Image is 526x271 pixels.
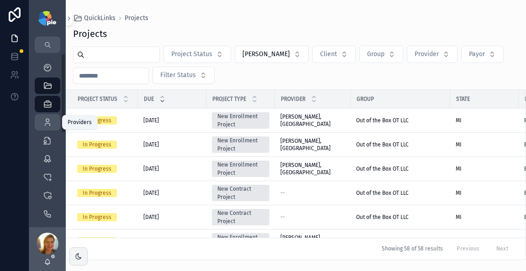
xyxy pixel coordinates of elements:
[83,237,111,245] div: In Progress
[78,95,117,103] span: Project Status
[356,165,409,172] span: Out of the Box OT LLC
[280,162,345,176] a: [PERSON_NAME], [GEOGRAPHIC_DATA]
[171,50,212,59] span: Project Status
[312,46,356,63] button: Select Button
[143,165,159,172] span: [DATE]
[29,53,66,227] div: scrollable content
[217,233,264,250] div: New Enrollment Project
[160,71,196,80] span: Filter Status
[356,214,409,221] span: Out of the Box OT LLC
[38,11,56,26] img: App logo
[356,117,445,124] a: Out of the Box OT LLC
[143,117,159,124] span: [DATE]
[356,141,445,148] a: Out of the Box OT LLC
[356,214,445,221] a: Out of the Box OT LLC
[456,95,470,103] span: State
[77,116,132,125] a: In Progress
[77,189,132,197] a: In Progress
[68,119,92,126] div: Providers
[83,189,111,197] div: In Progress
[456,141,513,148] a: MI
[212,112,269,129] a: New Enrollment Project
[212,161,269,177] a: New Enrollment Project
[280,137,345,152] a: [PERSON_NAME], [GEOGRAPHIC_DATA]
[77,141,132,149] a: In Progress
[356,117,409,124] span: Out of the Box OT LLC
[356,165,445,172] a: Out of the Box OT LLC
[320,50,337,59] span: Client
[281,95,305,103] span: Provider
[456,189,462,197] span: MI
[456,141,462,148] span: MI
[280,214,285,221] span: --
[415,50,439,59] span: Provider
[143,165,201,172] a: [DATE]
[407,46,458,63] button: Select Button
[461,46,504,63] button: Select Button
[77,213,132,221] a: In Progress
[212,209,269,225] a: New Contract Project
[143,141,159,148] span: [DATE]
[143,214,159,221] span: [DATE]
[143,141,201,148] a: [DATE]
[456,214,462,221] span: MI
[382,245,443,253] span: Showing 58 of 58 results
[280,234,345,249] a: [PERSON_NAME], [GEOGRAPHIC_DATA]
[77,237,132,245] a: In Progress
[212,233,269,250] a: New Enrollment Project
[469,50,485,59] span: Payor
[280,189,285,197] span: --
[356,141,409,148] span: Out of the Box OT LLC
[280,113,345,128] a: [PERSON_NAME], [GEOGRAPHIC_DATA]
[212,185,269,201] a: New Contract Project
[73,14,116,23] a: QuickLinks
[359,46,403,63] button: Select Button
[153,67,215,84] button: Select Button
[217,136,264,153] div: New Enrollment Project
[217,161,264,177] div: New Enrollment Project
[456,117,462,124] span: MI
[217,209,264,225] div: New Contract Project
[84,14,116,23] span: QuickLinks
[212,136,269,153] a: New Enrollment Project
[143,189,201,197] a: [DATE]
[456,117,513,124] a: MI
[163,46,231,63] button: Select Button
[242,50,290,59] span: [PERSON_NAME]
[367,50,384,59] span: Group
[83,141,111,149] div: In Progress
[356,189,445,197] a: Out of the Box OT LLC
[217,112,264,129] div: New Enrollment Project
[280,189,345,197] a: --
[77,165,132,173] a: In Progress
[73,27,107,40] h1: Projects
[456,165,462,172] span: MI
[217,185,264,201] div: New Contract Project
[356,189,409,197] span: Out of the Box OT LLC
[456,189,513,197] a: MI
[280,214,345,221] a: --
[456,165,513,172] a: MI
[144,95,154,103] span: Due
[143,189,159,197] span: [DATE]
[83,213,111,221] div: In Progress
[83,165,111,173] div: In Progress
[456,214,513,221] a: MI
[125,14,148,23] a: Projects
[143,214,201,221] a: [DATE]
[357,95,374,103] span: Group
[143,117,201,124] a: [DATE]
[83,116,111,125] div: In Progress
[212,95,246,103] span: Project Type
[235,46,309,63] button: Select Button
